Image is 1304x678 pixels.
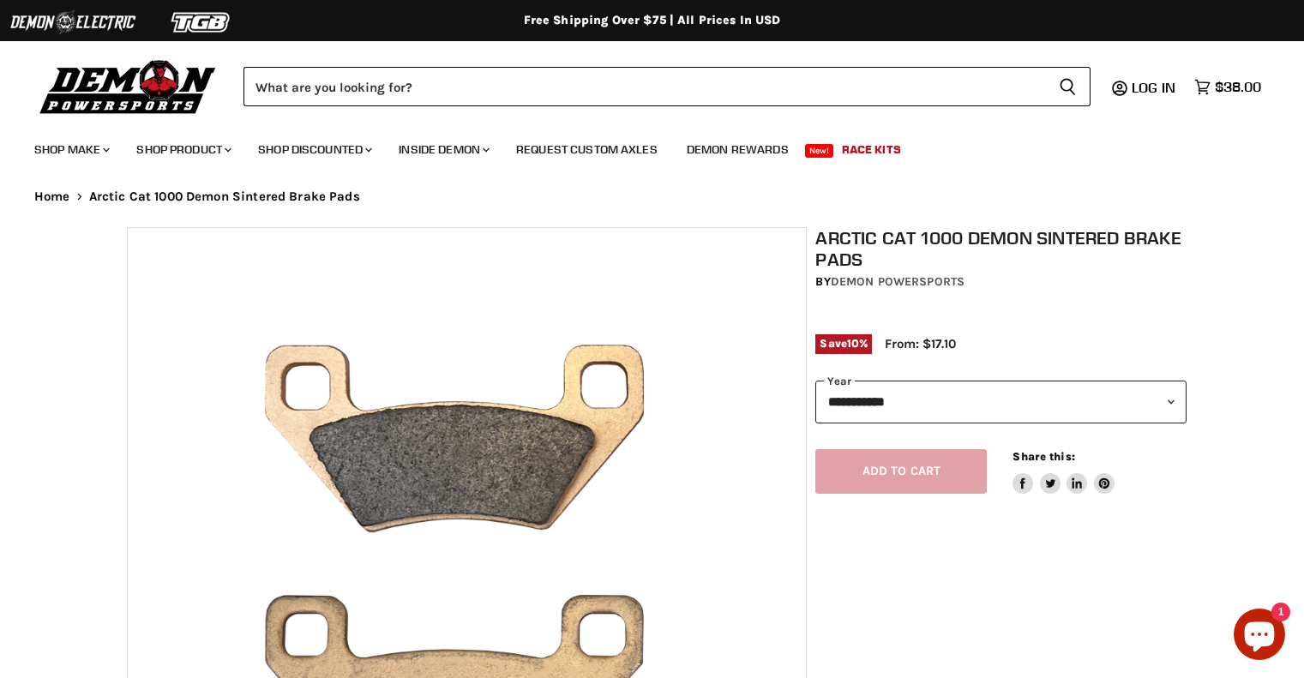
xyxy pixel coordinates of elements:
span: Save % [815,334,872,353]
span: Log in [1132,79,1175,96]
span: From: $17.10 [885,336,956,351]
button: Search [1045,67,1091,106]
img: TGB Logo 2 [137,6,266,39]
h1: Arctic Cat 1000 Demon Sintered Brake Pads [815,227,1186,270]
ul: Main menu [21,125,1257,167]
span: New! [805,144,834,158]
inbox-online-store-chat: Shopify online store chat [1229,609,1290,664]
a: Inside Demon [386,132,500,167]
img: Demon Electric Logo 2 [9,6,137,39]
span: Share this: [1013,450,1074,463]
a: Request Custom Axles [503,132,670,167]
a: $38.00 [1186,75,1270,99]
img: Demon Powersports [34,56,222,117]
form: Product [243,67,1091,106]
a: Shop Make [21,132,120,167]
select: year [815,381,1186,423]
a: Race Kits [829,132,914,167]
aside: Share this: [1013,449,1115,495]
a: Home [34,189,70,204]
input: Search [243,67,1045,106]
a: Shop Discounted [245,132,382,167]
a: Demon Rewards [674,132,802,167]
a: Demon Powersports [831,274,964,289]
span: Arctic Cat 1000 Demon Sintered Brake Pads [89,189,360,204]
a: Shop Product [123,132,242,167]
a: Log in [1124,80,1186,95]
div: by [815,273,1186,291]
span: 10 [847,337,859,350]
span: $38.00 [1215,79,1261,95]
